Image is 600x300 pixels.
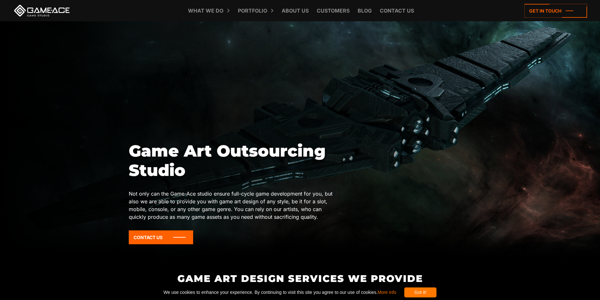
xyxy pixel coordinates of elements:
h2: Game Art Design Services We Provide [129,273,472,284]
a: Get in touch [524,4,587,18]
a: Contact Us [129,230,193,244]
div: Got it! [404,287,436,297]
span: We use cookies to enhance your experience. By continuing to visit this site you agree to our use ... [164,287,396,297]
h1: Game Art Outsourcing Studio [129,141,334,180]
p: Not only can the Game-Ace studio ensure full-cycle game development for you, but also we are able... [129,190,334,221]
a: More info [378,290,396,295]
